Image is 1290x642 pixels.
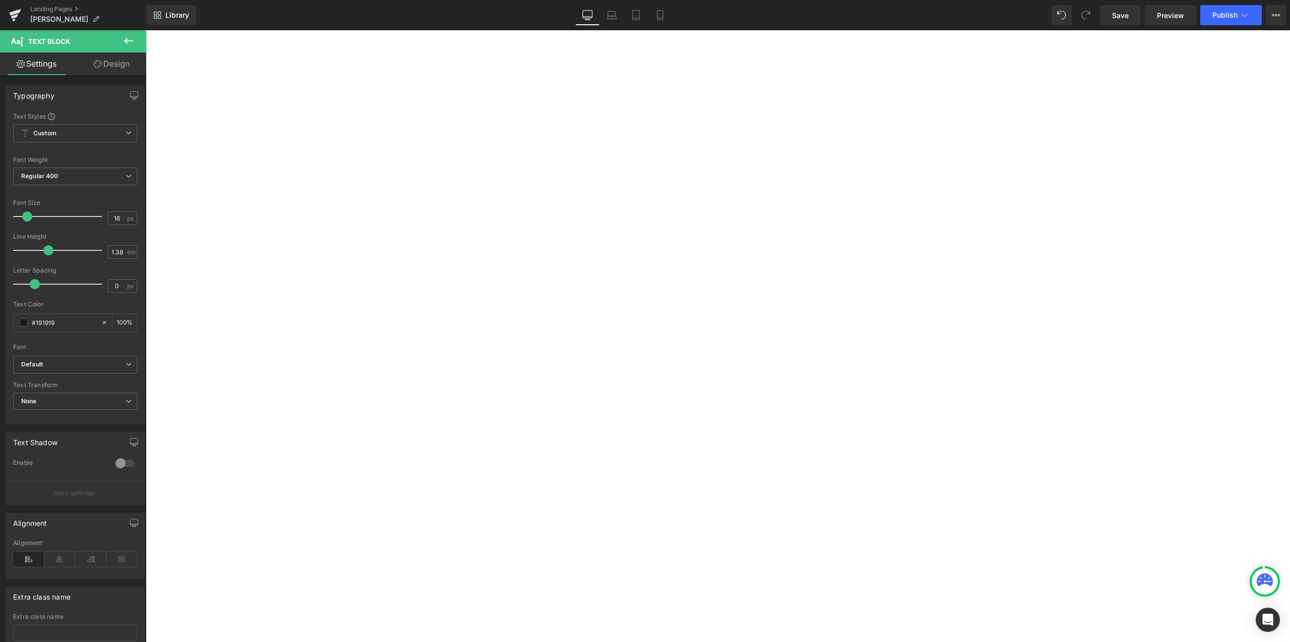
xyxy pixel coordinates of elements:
[1076,5,1096,25] button: Redo
[13,344,137,351] div: Font
[575,5,600,25] a: Desktop
[648,5,672,25] a: Mobile
[13,540,137,547] div: Alignment
[33,129,56,138] b: Custom
[600,5,624,25] a: Laptop
[1157,10,1184,21] span: Preview
[1051,5,1072,25] button: Undo
[21,172,58,180] b: Regular 400
[13,459,105,469] div: Enable
[1256,608,1280,632] div: Open Intercom Messenger
[13,433,57,447] div: Text Shadow
[624,5,648,25] a: Tablet
[13,86,54,100] div: Typography
[1212,11,1238,19] span: Publish
[28,37,70,45] span: Text Block
[13,199,137,206] div: Font Size
[6,481,144,505] button: More settings
[13,112,137,120] div: Text Styles
[1145,5,1196,25] a: Preview
[75,52,148,75] a: Design
[13,156,137,164] div: Font Weight
[32,317,96,328] input: Color
[13,382,137,389] div: Text Transform
[112,314,137,332] div: %
[13,513,47,527] div: Alignment
[13,587,71,601] div: Extra class name
[127,283,136,289] span: px
[13,233,137,240] div: Line Height
[30,15,88,23] span: [PERSON_NAME]
[21,397,37,405] b: None
[53,489,94,498] p: More settings
[165,11,189,20] span: Library
[146,5,196,25] a: New Library
[1112,10,1129,21] span: Save
[13,613,137,620] div: Extra class name
[21,360,43,369] i: Default
[1266,5,1286,25] button: More
[127,249,136,255] span: em
[13,301,137,308] div: Text Color
[13,267,137,274] div: Letter Spacing
[1200,5,1262,25] button: Publish
[127,215,136,222] span: px
[30,5,146,13] a: Landing Pages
